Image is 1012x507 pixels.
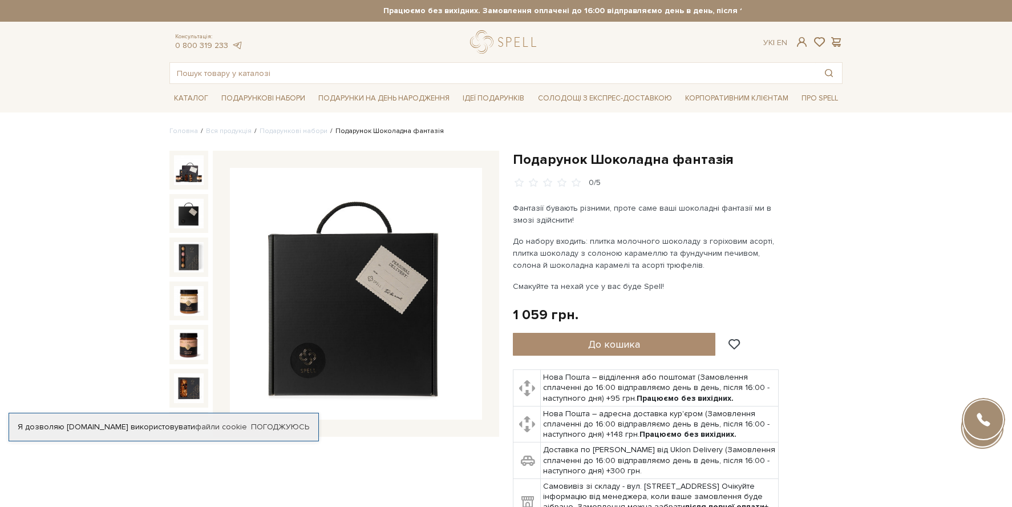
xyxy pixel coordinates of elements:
[773,38,775,47] span: |
[541,442,779,479] td: Доставка по [PERSON_NAME] від Uklon Delivery (Замовлення сплаченні до 16:00 відправляємо день в д...
[174,286,204,316] img: Подарунок Шоколадна фантазія
[231,41,242,50] a: telegram
[169,127,198,135] a: Головна
[589,178,601,188] div: 0/5
[314,90,454,107] span: Подарунки на День народження
[513,235,780,271] p: До набору входить: плитка молочного шоколаду з горіховим асорті, плитка шоколаду з солоною караме...
[169,90,213,107] span: Каталог
[230,168,482,420] img: Подарунок Шоколадна фантазія
[206,127,252,135] a: Вся продукція
[174,373,204,403] img: Подарунок Шоколадна фантазія
[637,393,734,403] b: Працюємо без вихідних.
[513,280,780,292] p: Смакуйте та нехай усе у вас буде Spell!
[327,126,444,136] li: Подарунок Шоколадна фантазія
[175,33,242,41] span: Консультація:
[175,41,228,50] a: 0 800 319 233
[541,406,779,442] td: Нова Пошта – адресна доставка кур'єром (Замовлення сплаченні до 16:00 відправляємо день в день, п...
[681,88,793,108] a: Корпоративним клієнтам
[9,422,318,432] div: Я дозволяю [DOMAIN_NAME] використовувати
[260,127,327,135] a: Подарункові набори
[174,242,204,272] img: Подарунок Шоколадна фантазія
[639,429,736,439] b: Працюємо без вихідних.
[513,202,780,226] p: Фантазії бувають різними, проте саме ваші шоколадні фантазії ми в змозі здійснити!
[174,155,204,185] img: Подарунок Шоколадна фантазія
[588,338,640,351] span: До кошика
[270,6,944,16] strong: Працюємо без вихідних. Замовлення оплачені до 16:00 відправляємо день в день, після 16:00 - насту...
[777,38,787,47] a: En
[217,90,310,107] span: Подарункові набори
[763,38,787,48] div: Ук
[174,329,204,359] img: Подарунок Шоколадна фантазія
[816,63,842,83] button: Пошук товару у каталозі
[541,370,779,407] td: Нова Пошта – відділення або поштомат (Замовлення сплаченні до 16:00 відправляємо день в день, піс...
[533,88,677,108] a: Солодощі з експрес-доставкою
[170,63,816,83] input: Пошук товару у каталозі
[513,333,715,356] button: До кошика
[797,90,843,107] span: Про Spell
[174,199,204,228] img: Подарунок Шоколадна фантазія
[251,422,309,432] a: Погоджуюсь
[195,422,247,432] a: файли cookie
[513,306,578,324] div: 1 059 грн.
[513,151,843,168] h1: Подарунок Шоколадна фантазія
[458,90,529,107] span: Ідеї подарунків
[470,30,541,54] a: logo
